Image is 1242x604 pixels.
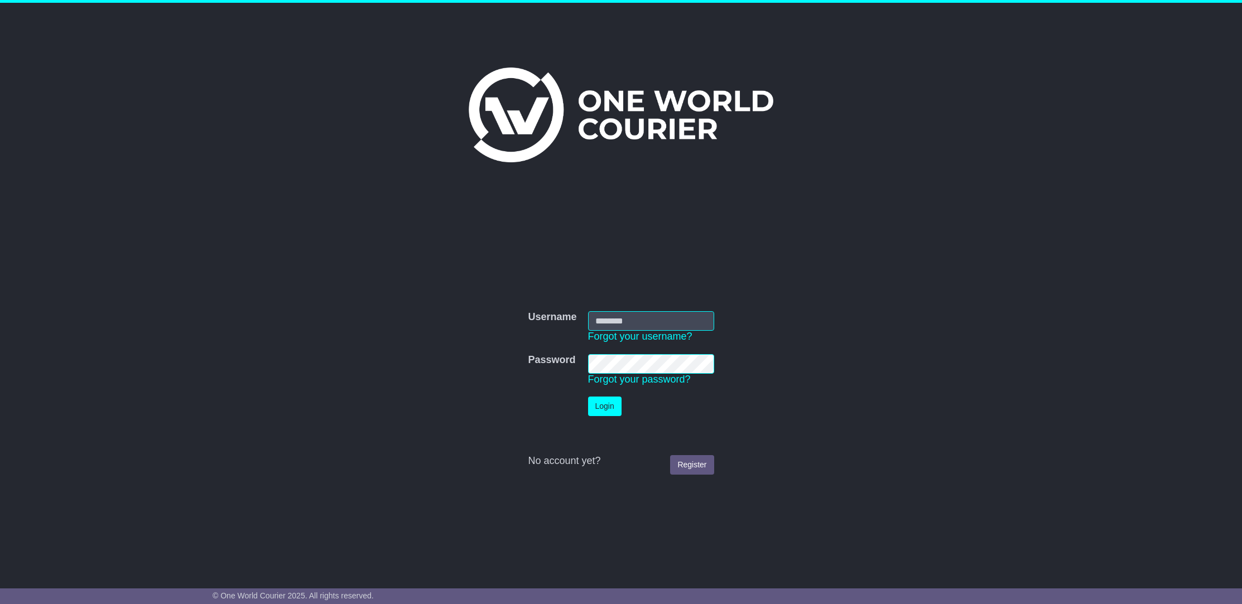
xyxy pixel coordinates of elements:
[213,591,374,600] span: © One World Courier 2025. All rights reserved.
[528,354,575,366] label: Password
[588,397,622,416] button: Login
[469,67,773,162] img: One World
[588,331,692,342] a: Forgot your username?
[528,311,576,323] label: Username
[670,455,714,475] a: Register
[588,374,691,385] a: Forgot your password?
[528,455,714,467] div: No account yet?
